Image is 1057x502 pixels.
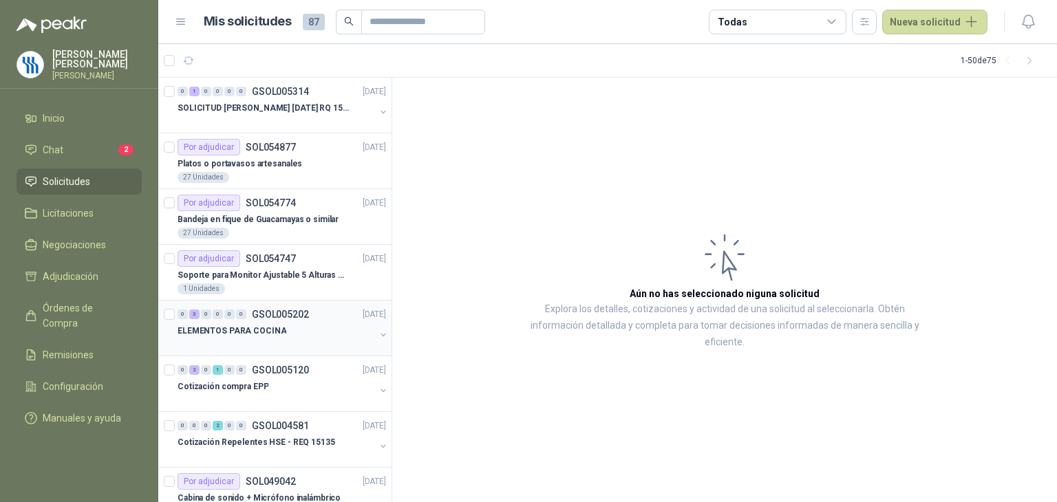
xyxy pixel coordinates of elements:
div: 0 [224,87,235,96]
p: [DATE] [363,197,386,210]
div: Por adjudicar [178,139,240,155]
a: Remisiones [17,342,142,368]
p: Cotización Repelentes HSE - REQ 15135 [178,436,335,449]
p: [PERSON_NAME] [PERSON_NAME] [52,50,142,69]
button: Nueva solicitud [882,10,987,34]
div: 0 [236,309,246,319]
a: Licitaciones [17,200,142,226]
span: Negociaciones [43,237,106,252]
p: Soporte para Monitor Ajustable 5 Alturas Mini [178,269,349,282]
a: Por adjudicarSOL054747[DATE] Soporte para Monitor Ajustable 5 Alturas Mini1 Unidades [158,245,392,301]
span: Manuales y ayuda [43,411,121,426]
a: Chat2 [17,137,142,163]
h3: Aún no has seleccionado niguna solicitud [630,286,820,301]
a: Órdenes de Compra [17,295,142,336]
a: Configuración [17,373,142,400]
p: SOL054774 [246,198,296,208]
div: 0 [224,421,235,430]
div: 0 [178,421,188,430]
div: 1 - 50 de 75 [961,50,1040,72]
a: 0 2 0 1 0 0 GSOL005120[DATE] Cotización compra EPP [178,362,389,406]
p: GSOL004581 [252,421,309,430]
div: 0 [213,87,223,96]
p: [DATE] [363,85,386,98]
div: Por adjudicar [178,250,240,267]
span: search [344,17,354,26]
div: 0 [201,309,211,319]
span: Órdenes de Compra [43,301,129,331]
p: [DATE] [363,308,386,321]
a: Adjudicación [17,263,142,290]
p: [DATE] [363,252,386,265]
a: 0 3 0 0 0 0 GSOL005202[DATE] ELEMENTOS PARA COCINA [178,306,389,350]
p: SOL049042 [246,477,296,486]
p: Explora los detalles, cotizaciones y actividad de una solicitud al seleccionarla. Obtén informaci... [530,301,919,351]
div: 1 [189,87,200,96]
a: Inicio [17,105,142,131]
p: Platos o portavasos artesanales [178,157,302,171]
p: [DATE] [363,419,386,433]
span: Solicitudes [43,174,90,189]
div: 0 [178,309,188,319]
img: Logo peakr [17,17,87,33]
p: GSOL005314 [252,87,309,96]
div: 27 Unidades [178,172,229,183]
div: 0 [236,87,246,96]
a: Manuales y ayuda [17,405,142,431]
a: 0 0 0 2 0 0 GSOL004581[DATE] Cotización Repelentes HSE - REQ 15135 [178,417,389,461]
div: 0 [236,365,246,375]
p: Cotización compra EPP [178,380,268,393]
p: SOLICITUD [PERSON_NAME] [DATE] RQ 15250 [178,102,349,115]
div: 0 [201,87,211,96]
div: 0 [213,309,223,319]
div: 0 [189,421,200,430]
p: [DATE] [363,475,386,488]
span: 2 [118,144,134,155]
p: [PERSON_NAME] [52,72,142,80]
img: Company Logo [17,52,43,78]
div: 0 [224,365,235,375]
a: 0 1 0 0 0 0 GSOL005314[DATE] SOLICITUD [PERSON_NAME] [DATE] RQ 15250 [178,83,389,127]
a: Por adjudicarSOL054774[DATE] Bandeja en fique de Guacamayas o similar27 Unidades [158,189,392,245]
a: Negociaciones [17,232,142,258]
h1: Mis solicitudes [204,12,292,32]
div: 0 [178,87,188,96]
p: [DATE] [363,364,386,377]
div: 2 [189,365,200,375]
div: 0 [236,421,246,430]
div: 2 [213,421,223,430]
p: [DATE] [363,141,386,154]
div: Por adjudicar [178,195,240,211]
p: SOL054877 [246,142,296,152]
div: 0 [201,365,211,375]
div: 27 Unidades [178,228,229,239]
p: Bandeja en fique de Guacamayas o similar [178,213,339,226]
span: Licitaciones [43,206,94,221]
div: 0 [224,309,235,319]
div: 3 [189,309,200,319]
a: Por adjudicarSOL054877[DATE] Platos o portavasos artesanales27 Unidades [158,133,392,189]
div: Todas [718,14,747,30]
span: Configuración [43,379,103,394]
span: 87 [303,14,325,30]
a: Solicitudes [17,168,142,195]
div: 1 [213,365,223,375]
span: Inicio [43,111,65,126]
span: Chat [43,142,63,157]
span: Adjudicación [43,269,98,284]
div: Por adjudicar [178,473,240,490]
p: ELEMENTOS PARA COCINA [178,325,286,338]
div: 0 [201,421,211,430]
p: GSOL005202 [252,309,309,319]
p: SOL054747 [246,254,296,263]
div: 0 [178,365,188,375]
span: Remisiones [43,347,94,362]
p: GSOL005120 [252,365,309,375]
div: 1 Unidades [178,283,225,294]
